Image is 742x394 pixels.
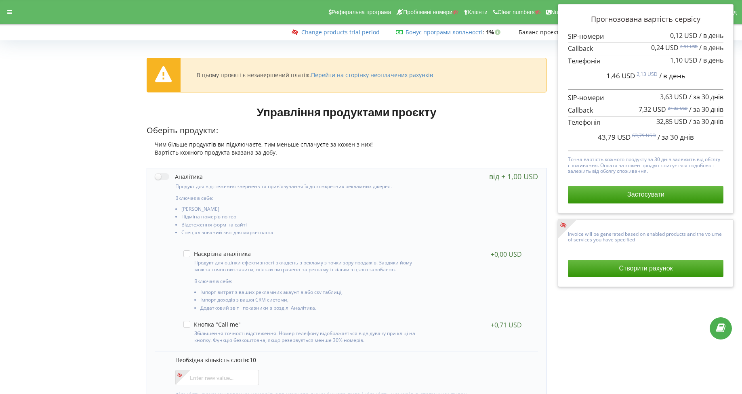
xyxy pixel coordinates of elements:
div: Чим більше продуктів ви підключаєте, тим меньше сплачуєте за кожен з них! [147,140,547,149]
p: Телефонія [568,57,723,66]
p: Необхідна кількість слотів: [175,356,530,364]
span: / в день [699,43,723,52]
p: SIP-номери [568,32,723,41]
sup: 2,13 USD [637,71,658,78]
li: [PERSON_NAME] [181,206,423,214]
sup: 63,79 USD [632,132,656,139]
p: Прогнозована вартість сервісу [568,14,723,25]
span: Clear numbers [498,9,535,15]
h1: Управління продуктами проєкту [147,105,547,119]
span: Баланс проєкту: [519,28,563,36]
p: SIP-номери [568,93,723,103]
span: Реферальна програма [332,9,391,15]
span: 0,24 USD [651,43,679,52]
li: Імпорт витрат з ваших рекламних акаунтів або csv таблиці, [200,289,420,297]
span: / в день [659,71,685,80]
div: В цьому проєкті є незавершений платіж. [197,71,433,79]
p: Продукт для оцінки ефективності вкладень в рекламу з точки зору продажів. Завдяки йому можна точн... [194,259,420,273]
span: 43,79 USD [598,132,631,142]
span: Клієнти [468,9,488,15]
span: 3,63 USD [660,92,687,101]
li: Додатковий звіт і показники в розділі Аналітика. [200,305,420,313]
span: / за 30 днів [689,117,723,126]
span: 32,85 USD [656,117,687,126]
span: : [406,28,484,36]
p: Включає в себе: [175,195,423,201]
label: Аналітика [155,172,203,181]
p: Invoice will be generated based on enabled products and the volume of services you have specified [568,229,723,243]
p: Callback [568,106,723,115]
span: 1,10 USD [670,56,698,65]
span: / в день [699,56,723,65]
p: Включає в себе: [194,278,420,285]
span: / за 30 днів [689,92,723,101]
p: Збільшення точності відстеження. Номер телефону відображається відвідувачу при кліці на кнопку. Ф... [194,330,420,344]
a: Перейти на сторінку неоплачених рахунків [311,71,433,79]
div: Вартість кожного продукта вказана за добу. [147,149,547,157]
span: / в день [699,31,723,40]
button: Створити рахунок [568,260,723,277]
li: Відстеження форм на сайті [181,222,423,230]
li: Підміна номерів по гео [181,214,423,222]
sup: 27,32 USD [668,105,687,111]
strong: 1% [486,28,502,36]
input: Enter new value... [175,370,259,385]
span: 0,12 USD [670,31,698,40]
button: Застосувати [568,186,723,203]
a: Бонус програми лояльності [406,28,483,36]
a: Change products trial period [301,28,380,36]
p: Телефонія [568,118,723,127]
div: +0,00 USD [491,250,522,258]
span: / за 30 днів [689,105,723,114]
span: Numbers reserve [551,9,594,15]
span: 7,32 USD [639,105,666,114]
span: Проблемні номери [403,9,452,15]
p: Точна вартість кожного продукту за 30 днів залежить від обсягу споживання. Оплата за кожен продук... [568,155,723,174]
span: 10 [250,356,256,364]
p: Callback [568,44,723,53]
div: +0,71 USD [491,321,522,329]
div: від + 1,00 USD [489,172,538,180]
label: Наскрізна аналітика [183,250,251,257]
label: Кнопка "Call me" [183,321,241,328]
li: Спеціалізований звіт для маркетолога [181,230,423,237]
span: 1,46 USD [606,71,635,80]
p: Оберіть продукти: [147,125,547,136]
li: Імпорт доходів з вашої CRM системи, [200,297,420,305]
span: / за 30 днів [658,132,694,142]
p: Продукт для відстеження звернень та прив'язування їх до конкретних рекламних джерел. [175,183,423,190]
sup: 0,91 USD [680,44,698,49]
